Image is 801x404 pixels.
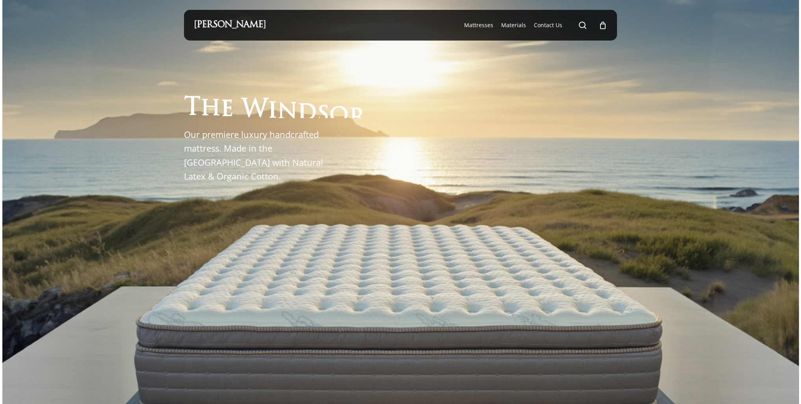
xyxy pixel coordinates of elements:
[501,21,526,29] a: Materials
[268,99,277,123] span: i
[534,21,562,29] a: Contact Us
[297,101,317,125] span: d
[460,10,607,41] nav: Main Menu
[464,21,493,29] a: Mattresses
[194,21,266,30] a: [PERSON_NAME]
[277,100,297,124] span: n
[184,94,365,118] h1: The Windsor
[201,97,221,121] span: h
[329,104,349,128] span: o
[349,106,365,130] span: r
[221,98,234,122] span: e
[184,96,201,120] span: T
[242,98,268,122] span: W
[598,21,607,30] a: Cart
[317,103,329,127] span: s
[184,128,332,183] p: Our premiere luxury handcrafted mattress. Made in the [GEOGRAPHIC_DATA] with Natural Latex & Orga...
